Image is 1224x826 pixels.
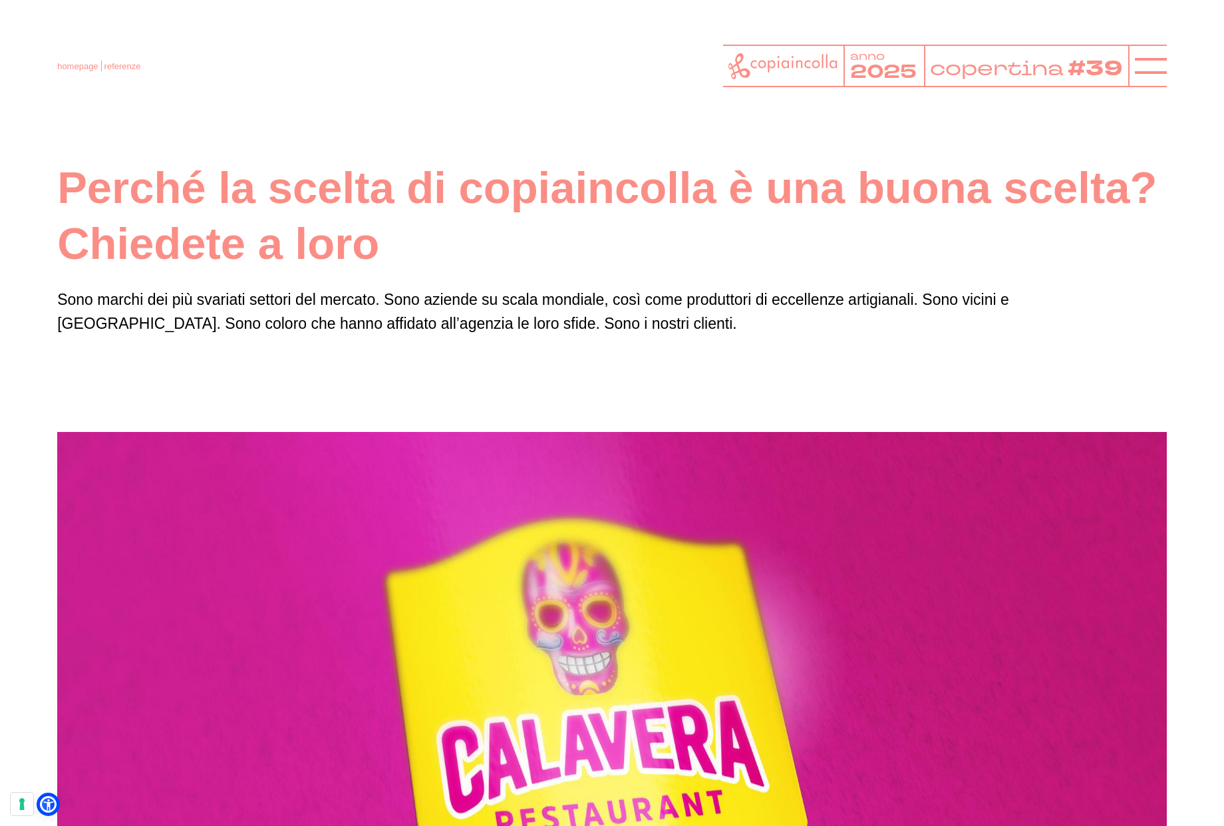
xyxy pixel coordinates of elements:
tspan: copertina [930,55,1064,81]
p: Sono marchi dei più svariati settori del mercato. Sono aziende su scala mondiale, così come produ... [57,288,1167,337]
button: Le tue preferenze relative al consenso per le tecnologie di tracciamento [11,793,33,815]
tspan: #39 [1068,55,1122,83]
tspan: 2025 [849,59,917,85]
h1: Perché la scelta di copiaincolla è una buona scelta? Chiedete a loro [57,160,1167,272]
span: referenze [104,61,141,71]
tspan: anno [849,49,884,63]
a: Open Accessibility Menu [40,796,57,813]
a: homepage [57,61,98,71]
